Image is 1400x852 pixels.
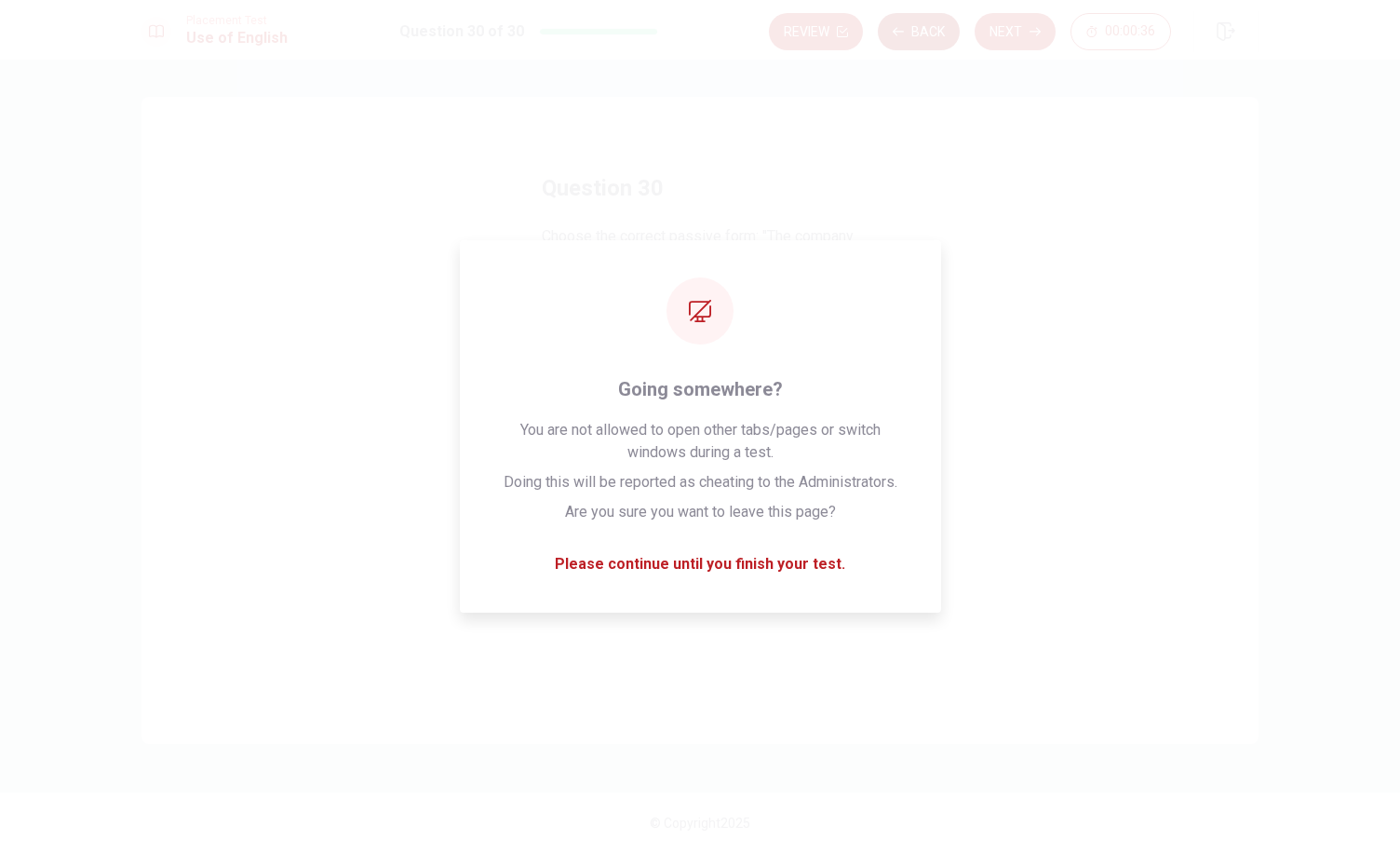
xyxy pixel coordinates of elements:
[542,225,858,270] span: Choose the correct passive form: "The company will announce the results [DATE]."
[587,461,850,506] span: The results are announcing by the company [DATE].
[542,300,858,361] button: AThe results will be announced by the company [DATE].
[542,376,858,438] button: BThe results have been announced by the company [DATE].
[975,13,1056,50] button: Next
[878,13,960,50] button: Back
[769,13,863,50] button: Review
[399,20,524,43] h1: Question 30 of 30
[542,529,858,590] button: DThe results are announced by the company [DATE].
[550,316,580,345] div: A
[1105,24,1155,39] span: 00:00:36
[587,385,850,429] span: The results have been announced by the company [DATE].
[550,468,580,498] div: C
[550,392,580,422] div: B
[186,14,288,27] span: Placement Test
[550,545,580,575] div: D
[587,537,850,582] span: The results are announced by the company [DATE].
[1070,13,1171,50] button: 00:00:36
[186,27,288,49] h1: Use of English
[542,173,858,203] h4: Question 30
[650,816,750,831] span: © Copyright 2025
[587,308,850,353] span: The results will be announced by the company [DATE].
[542,453,858,514] button: CThe results are announcing by the company [DATE].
